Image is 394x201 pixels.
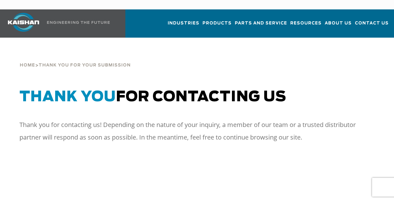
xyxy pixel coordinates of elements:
[235,20,287,27] span: Parts and Service
[19,119,363,144] p: Thank you for contacting us! Depending on the nature of your inquiry, a member of our team or a t...
[355,20,389,27] span: Contact Us
[19,90,116,104] span: Thank You
[47,21,110,24] img: Engineering the future
[168,20,199,27] span: Industries
[325,15,352,36] a: About Us
[235,15,287,36] a: Parts and Service
[20,61,35,70] a: HOME
[20,47,374,70] div: >
[290,20,322,27] span: Resources
[168,15,199,36] a: Industries
[19,90,286,104] span: for Contacting Us
[355,15,389,36] a: Contact Us
[202,20,232,27] span: Products
[290,15,322,36] a: Resources
[202,15,232,36] a: Products
[39,61,131,70] span: THANK YOU FOR YOUR SUBMISSION
[325,20,352,27] span: About Us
